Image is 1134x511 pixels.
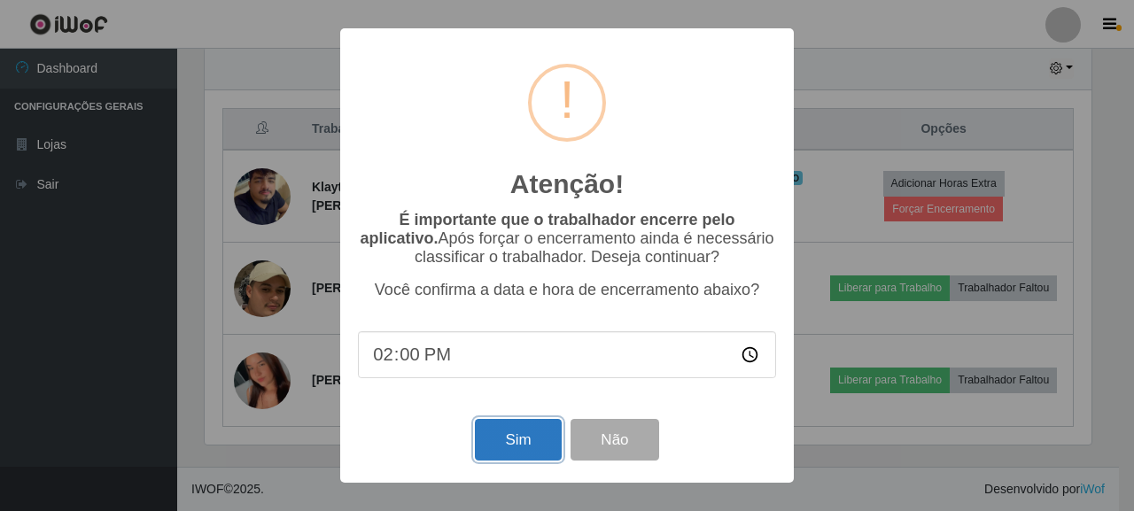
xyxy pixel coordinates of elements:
p: Você confirma a data e hora de encerramento abaixo? [358,281,776,299]
button: Não [571,419,658,461]
b: É importante que o trabalhador encerre pelo aplicativo. [360,211,734,247]
h2: Atenção! [510,168,624,200]
p: Após forçar o encerramento ainda é necessário classificar o trabalhador. Deseja continuar? [358,211,776,267]
button: Sim [475,419,561,461]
